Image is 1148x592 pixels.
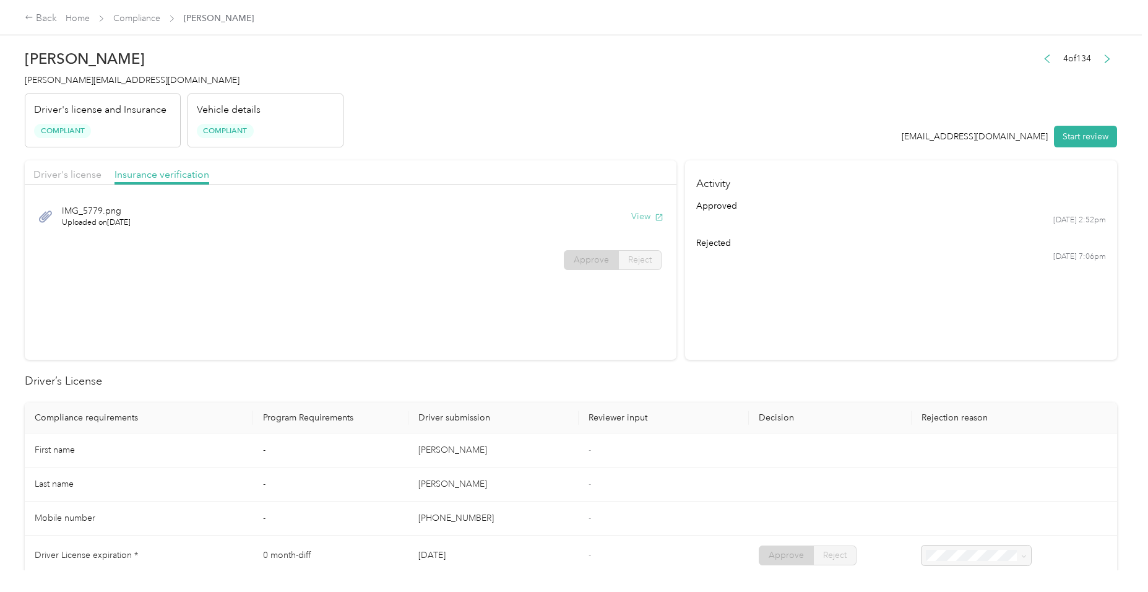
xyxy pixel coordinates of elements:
[589,445,591,455] span: -
[1063,52,1091,65] span: 4 of 134
[253,403,408,433] th: Program Requirements
[25,433,253,468] td: First name
[631,210,663,223] button: View
[25,11,57,26] div: Back
[408,403,579,433] th: Driver submission
[25,468,253,502] td: Last name
[114,168,209,180] span: Insurance verification
[25,502,253,536] td: Mobile number
[696,237,1107,250] div: rejected
[253,433,408,468] td: -
[25,536,253,576] td: Driver License expiration *
[66,13,90,24] a: Home
[589,479,591,489] span: -
[25,403,253,433] th: Compliance requirements
[1054,126,1117,147] button: Start review
[33,168,101,180] span: Driver's license
[1079,523,1148,592] iframe: Everlance-gr Chat Button Frame
[35,513,95,523] span: Mobile number
[25,50,343,67] h2: [PERSON_NAME]
[1053,251,1106,263] time: [DATE] 7:06pm
[197,103,261,118] p: Vehicle details
[912,403,1117,433] th: Rejection reason
[25,75,240,85] span: [PERSON_NAME][EMAIL_ADDRESS][DOMAIN_NAME]
[35,479,74,489] span: Last name
[408,502,579,536] td: [PHONE_NUMBER]
[574,255,609,265] span: Approve
[1053,215,1106,226] time: [DATE] 2:52pm
[589,513,591,523] span: -
[253,468,408,502] td: -
[62,217,131,229] span: Uploaded on [DATE]
[35,445,75,455] span: First name
[113,13,160,24] a: Compliance
[749,403,912,433] th: Decision
[408,433,579,468] td: [PERSON_NAME]
[408,468,579,502] td: [PERSON_NAME]
[408,536,579,576] td: [DATE]
[253,536,408,576] td: 0 month-diff
[34,103,166,118] p: Driver's license and Insurance
[823,550,847,560] span: Reject
[589,550,591,560] span: -
[34,124,91,138] span: Compliant
[579,403,749,433] th: Reviewer input
[628,255,652,265] span: Reject
[769,550,804,560] span: Approve
[197,124,254,138] span: Compliant
[253,502,408,536] td: -
[696,199,1107,212] div: approved
[184,12,254,25] span: [PERSON_NAME]
[902,130,1048,143] div: [EMAIL_ADDRESS][DOMAIN_NAME]
[35,550,138,560] span: Driver License expiration *
[25,373,1117,390] h2: Driver’s License
[62,204,131,217] span: IMG_5779.png
[685,160,1117,199] h4: Activity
